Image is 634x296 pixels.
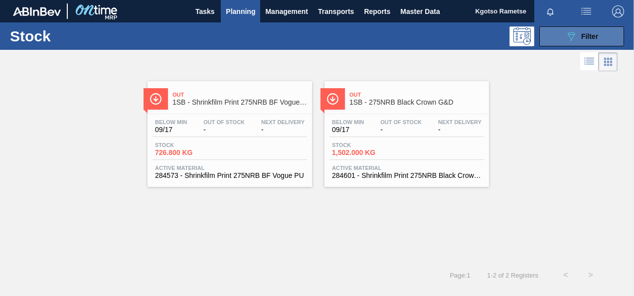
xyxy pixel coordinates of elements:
span: Active Material [155,165,305,171]
span: 284601 - Shrinkfilm Print 275NRB Black Crown G&D [332,172,481,179]
span: Out Of Stock [380,119,422,125]
span: - [438,126,481,134]
h1: Stock [10,30,148,42]
img: Ícone [150,93,162,105]
span: 09/17 [332,126,364,134]
button: Notifications [534,4,566,18]
span: Stock [332,142,402,148]
span: Management [265,5,308,17]
span: Reports [364,5,390,17]
span: Out [349,92,484,98]
span: 1 - 2 of 2 Registers [485,272,538,279]
span: 09/17 [155,126,187,134]
a: ÍconeOut1SB - 275NRB Black Crown G&DBelow Min09/17Out Of Stock-Next Delivery-Stock1,502.000 KGAct... [317,74,494,187]
span: - [380,126,422,134]
span: Next Delivery [438,119,481,125]
div: Programming: no user selected [509,26,534,46]
span: 726.800 KG [155,149,225,156]
img: Logout [612,5,624,17]
span: - [261,126,305,134]
span: 1SB - Shrinkfilm Print 275NRB BF Vogue PU [172,99,307,106]
span: Stock [155,142,225,148]
span: Planning [226,5,255,17]
span: Next Delivery [261,119,305,125]
span: Active Material [332,165,481,171]
span: 1,502.000 KG [332,149,402,156]
div: Card Vision [599,52,618,71]
span: Page : 1 [450,272,470,279]
span: Below Min [155,119,187,125]
img: userActions [580,5,592,17]
span: 1SB - 275NRB Black Crown G&D [349,99,484,106]
img: Ícone [326,93,339,105]
span: - [203,126,245,134]
button: < [553,263,578,288]
button: > [578,263,603,288]
span: 284573 - Shrinkfilm Print 275NRB BF Vogue PU [155,172,305,179]
span: Below Min [332,119,364,125]
div: List Vision [580,52,599,71]
span: Filter [581,32,598,40]
img: TNhmsLtSVTkK8tSr43FrP2fwEKptu5GPRR3wAAAABJRU5ErkJggg== [13,7,61,16]
span: Master Data [400,5,440,17]
a: ÍconeOut1SB - Shrinkfilm Print 275NRB BF Vogue PUBelow Min09/17Out Of Stock-Next Delivery-Stock72... [140,74,317,187]
span: Transports [318,5,354,17]
button: Filter [539,26,624,46]
span: Out Of Stock [203,119,245,125]
span: Out [172,92,307,98]
span: Tasks [194,5,216,17]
